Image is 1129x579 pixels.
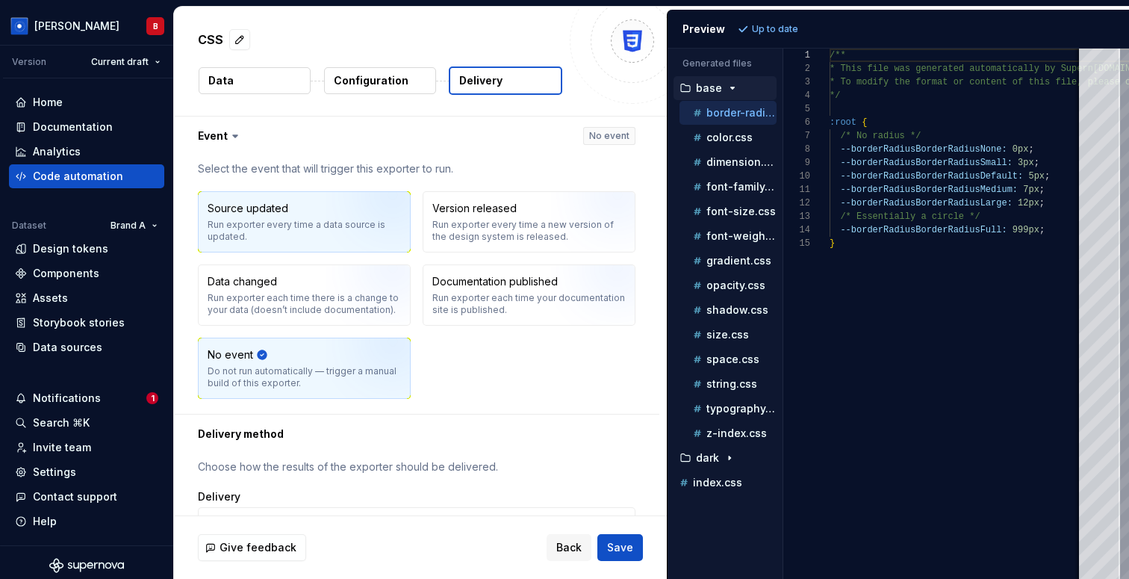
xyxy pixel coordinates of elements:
[449,66,562,95] button: Delivery
[783,223,810,237] div: 14
[706,181,777,193] p: font-family.css
[432,292,626,316] div: Run exporter each time your documentation site is published.
[1018,158,1034,168] span: 3px
[783,156,810,170] div: 9
[706,205,776,217] p: font-size.css
[679,179,777,195] button: font-family.css
[33,489,117,504] div: Contact support
[679,326,777,343] button: size.css
[208,201,288,216] div: Source updated
[432,274,558,289] div: Documentation published
[840,211,980,222] span: /* Essentially a circle */
[33,440,91,455] div: Invite team
[679,400,777,417] button: typography.css
[33,514,57,529] div: Help
[9,261,164,285] a: Components
[9,115,164,139] a: Documentation
[679,129,777,146] button: color.css
[706,403,777,415] p: typography.css
[706,378,757,390] p: string.css
[830,238,835,249] span: }
[198,31,223,49] p: CSS
[706,107,777,119] p: border-radius.css
[783,129,810,143] div: 7
[9,510,164,533] button: Help
[33,241,108,256] div: Design tokens
[33,391,101,406] div: Notifications
[783,170,810,183] div: 10
[9,436,164,459] a: Invite team
[1012,144,1028,155] span: 0px
[9,90,164,114] a: Home
[783,89,810,102] div: 4
[783,196,810,210] div: 12
[432,201,517,216] div: Version released
[830,64,1093,74] span: * This file was generated automatically by Supern
[324,67,436,94] button: Configuration
[49,558,124,573] svg: Supernova Logo
[1033,158,1039,168] span: ;
[208,219,401,243] div: Run exporter every time a data source is updated.
[840,225,1007,235] span: --borderRadiusBorderRadiusFull:
[830,117,856,128] span: :root
[783,143,810,156] div: 8
[679,277,777,294] button: opacity.css
[783,49,810,62] div: 1
[1028,171,1045,182] span: 5px
[33,415,90,430] div: Search ⌘K
[9,237,164,261] a: Design tokens
[679,351,777,368] button: space.css
[12,56,46,68] div: Version
[679,302,777,318] button: shadow.css
[674,80,777,96] button: base
[9,411,164,435] button: Search ⌘K
[84,52,167,72] button: Current draft
[840,158,1012,168] span: --borderRadiusBorderRadiusSmall:
[706,304,768,316] p: shadow.css
[220,540,296,555] span: Give feedback
[679,105,777,121] button: border-radius.css
[674,474,777,491] button: index.css
[1039,198,1044,208] span: ;
[198,161,635,176] p: Select the event that will trigger this exporter to run.
[706,329,749,341] p: size.css
[198,459,635,474] p: Choose how the results of the exporter should be delivered.
[862,117,867,128] span: {
[33,120,113,134] div: Documentation
[432,219,626,243] div: Run exporter every time a new version of the design system is released.
[1028,144,1033,155] span: ;
[33,95,63,110] div: Home
[1012,225,1039,235] span: 999px
[33,266,99,281] div: Components
[1039,185,1044,195] span: ;
[679,203,777,220] button: font-size.css
[706,353,759,365] p: space.css
[597,534,643,561] button: Save
[1023,185,1039,195] span: 7px
[9,286,164,310] a: Assets
[208,347,253,362] div: No event
[679,425,777,442] button: z-index.css
[706,427,767,439] p: z-index.css
[840,171,1023,182] span: --borderRadiusBorderRadiusDefault:
[547,534,591,561] button: Back
[10,17,28,35] img: 049812b6-2877-400d-9dc9-987621144c16.png
[783,62,810,75] div: 2
[33,169,123,184] div: Code automation
[146,392,158,404] span: 1
[208,274,277,289] div: Data changed
[840,131,921,141] span: /* No radius */
[674,450,777,466] button: dark
[33,144,81,159] div: Analytics
[696,452,719,464] p: dark
[198,489,240,504] label: Delivery
[33,315,125,330] div: Storybook stories
[153,20,158,32] div: B
[706,156,777,168] p: dimension.css
[9,460,164,484] a: Settings
[1045,171,1050,182] span: ;
[208,73,234,88] p: Data
[679,154,777,170] button: dimension.css
[693,477,742,489] p: index.css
